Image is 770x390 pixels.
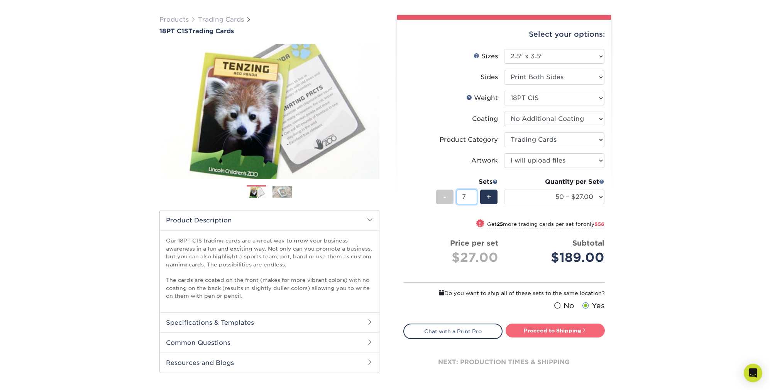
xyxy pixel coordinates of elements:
[159,27,379,35] a: 18PT C1STrading Cards
[159,27,379,35] h1: Trading Cards
[443,191,447,203] span: -
[479,220,481,228] span: !
[403,20,605,49] div: Select your options:
[487,221,604,229] small: Get more trading cards per set for
[450,239,498,247] strong: Price per set
[160,312,379,332] h2: Specifications & Templates
[403,324,503,339] a: Chat with a Print Pro
[497,221,503,227] strong: 25
[466,93,498,103] div: Weight
[572,239,604,247] strong: Subtotal
[471,156,498,165] div: Artwork
[159,27,188,35] span: 18PT C1S
[474,52,498,61] div: Sizes
[436,177,498,187] div: Sets
[410,248,498,267] div: $27.00
[510,248,604,267] div: $189.00
[504,177,604,187] div: Quantity per Set
[159,36,379,188] img: 18PT C1S 01
[472,114,498,124] div: Coating
[486,191,491,203] span: +
[481,73,498,82] div: Sides
[583,221,604,227] span: only
[440,135,498,144] div: Product Category
[160,210,379,230] h2: Product Description
[744,364,762,382] div: Open Intercom Messenger
[166,237,373,300] p: Our 18PT C1S trading cards are a great way to grow your business awareness in a fun and exciting ...
[594,221,604,227] span: $56
[247,186,266,199] img: Trading Cards 01
[198,16,244,23] a: Trading Cards
[403,289,605,297] div: Do you want to ship all of these sets to the same location?
[506,324,605,337] a: Proceed to Shipping
[272,186,292,198] img: Trading Cards 02
[552,300,574,311] label: No
[159,16,189,23] a: Products
[580,300,605,311] label: Yes
[160,332,379,353] h2: Common Questions
[403,339,605,385] div: next: production times & shipping
[160,353,379,373] h2: Resources and Blogs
